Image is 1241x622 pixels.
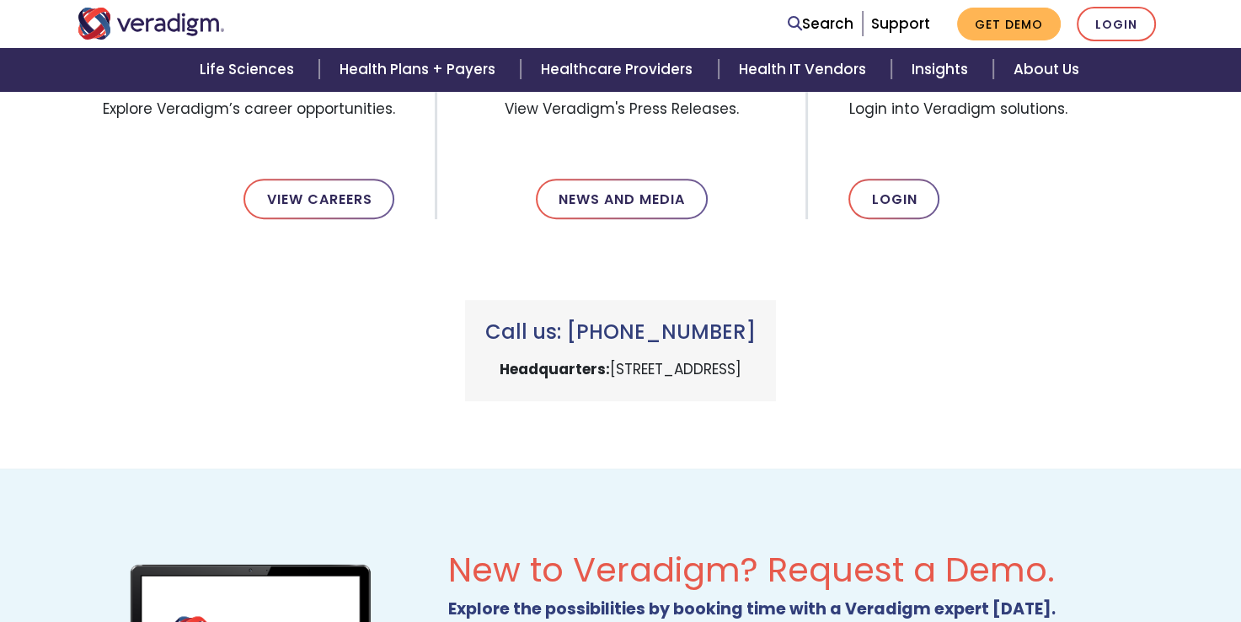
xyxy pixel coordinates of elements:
h2: New to Veradigm? Request a Demo. [447,550,1163,590]
a: Health Plans + Payers [319,48,521,91]
a: Support [871,13,930,34]
h3: Get in the Know [478,67,765,91]
a: Login [848,179,939,219]
h3: Call us: [PHONE_NUMBER] [485,320,756,345]
a: Login [1077,7,1156,41]
span: Login into Veradigm solutions. [848,91,1163,152]
a: Health IT Vendors [719,48,891,91]
p: [STREET_ADDRESS] [485,358,756,381]
a: Search [788,13,853,35]
a: Healthcare Providers [521,48,718,91]
a: View Careers [243,179,394,219]
h3: Solution Login [848,67,1163,91]
a: News and Media [536,179,708,219]
span: View Veradigm's Press Releases. [478,91,765,152]
a: Get Demo [957,8,1061,40]
a: Insights [891,48,993,91]
strong: Headquarters: [500,359,610,379]
img: Veradigm logo [78,8,225,40]
a: Life Sciences [179,48,319,91]
span: Explore Veradigm’s career opportunities. [78,91,395,152]
a: About Us [993,48,1099,91]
